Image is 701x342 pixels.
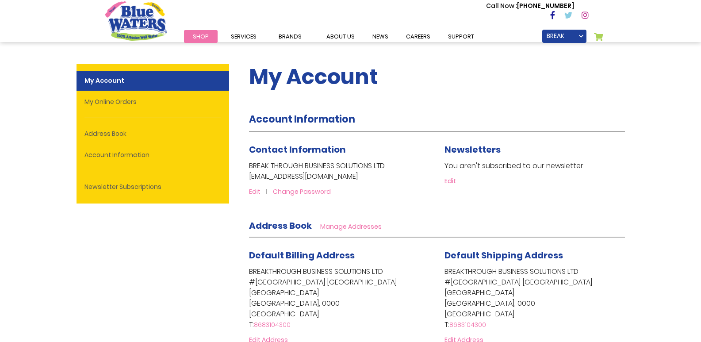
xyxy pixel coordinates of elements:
[77,177,229,197] a: Newsletter Subscriptions
[449,320,486,329] a: 8683104300
[249,266,429,330] address: BREAKTHROUGH BUSINESS SOLUTIONS LTD #[GEOGRAPHIC_DATA] [GEOGRAPHIC_DATA] [GEOGRAPHIC_DATA] [GEOGR...
[444,177,456,185] a: Edit
[105,1,167,40] a: store logo
[279,32,302,41] span: Brands
[397,30,439,43] a: careers
[77,92,229,112] a: My Online Orders
[249,187,260,196] span: Edit
[444,161,625,171] p: You aren't subscribed to our newsletter.
[249,143,346,156] span: Contact Information
[364,30,397,43] a: News
[318,30,364,43] a: about us
[444,266,625,330] address: BREAKTHROUGH BUSINESS SOLUTIONS LTD #[GEOGRAPHIC_DATA] [GEOGRAPHIC_DATA] [GEOGRAPHIC_DATA] [GEOGR...
[320,222,382,231] a: Manage Addresses
[249,219,312,232] strong: Address Book
[273,187,331,196] a: Change Password
[249,187,271,196] a: Edit
[193,32,209,41] span: Shop
[77,71,229,91] strong: My Account
[249,62,378,92] span: My Account
[231,32,257,41] span: Services
[486,1,517,10] span: Call Now :
[249,161,429,182] p: BREAK THROUGH BUSINESS SOLUTIONS LTD [EMAIL_ADDRESS][DOMAIN_NAME]
[77,124,229,144] a: Address Book
[542,30,586,43] a: BREAK THROUGH BUSINESS SOLUTIONS LTD
[249,249,355,261] span: Default Billing Address
[439,30,483,43] a: support
[486,1,574,11] p: [PHONE_NUMBER]
[254,320,291,329] a: 8683104300
[444,249,563,261] span: Default Shipping Address
[249,112,355,126] strong: Account Information
[444,143,501,156] span: Newsletters
[77,145,229,165] a: Account Information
